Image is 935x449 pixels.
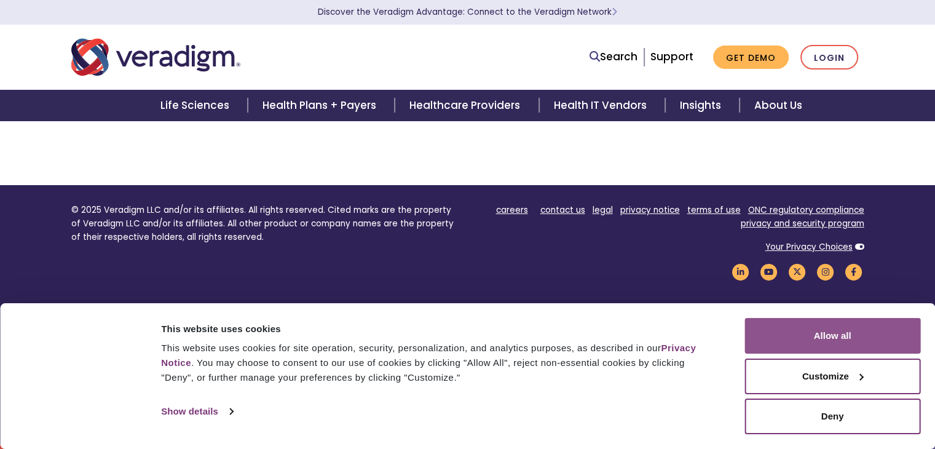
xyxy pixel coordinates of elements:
[146,90,248,121] a: Life Sciences
[744,399,920,434] button: Deny
[318,6,617,18] a: Discover the Veradigm Advantage: Connect to the Veradigm NetworkLearn More
[687,204,741,216] a: terms of use
[161,322,717,336] div: This website uses cookies
[843,266,864,277] a: Veradigm Facebook Link
[496,204,528,216] a: careers
[748,204,864,216] a: ONC regulatory compliance
[71,37,240,77] img: Veradigm logo
[741,218,864,229] a: privacy and security program
[612,6,617,18] span: Learn More
[395,90,539,121] a: Healthcare Providers
[248,90,395,121] a: Health Plans + Payers
[620,204,680,216] a: privacy notice
[161,402,232,421] a: Show details
[765,241,853,253] a: Your Privacy Choices
[161,341,717,385] div: This website uses cookies for site operation, security, personalization, and analytics purposes, ...
[744,318,920,354] button: Allow all
[759,266,779,277] a: Veradigm YouTube Link
[713,46,789,70] a: Get Demo
[665,90,740,121] a: Insights
[740,90,817,121] a: About Us
[540,204,585,216] a: contact us
[593,204,613,216] a: legal
[650,49,693,64] a: Support
[787,266,808,277] a: Veradigm Twitter Link
[744,359,920,394] button: Customize
[815,266,836,277] a: Veradigm Instagram Link
[71,204,459,244] p: © 2025 Veradigm LLC and/or its affiliates. All rights reserved. Cited marks are the property of V...
[730,266,751,277] a: Veradigm LinkedIn Link
[590,49,637,65] a: Search
[800,45,858,70] a: Login
[539,90,665,121] a: Health IT Vendors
